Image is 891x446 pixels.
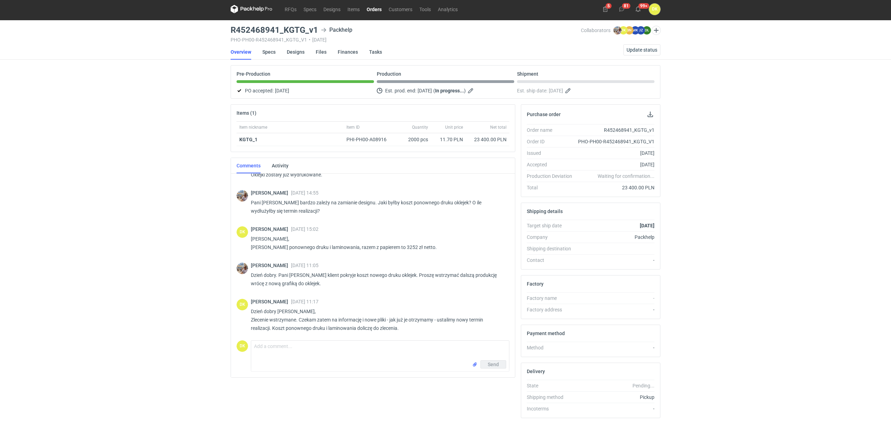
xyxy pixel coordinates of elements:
h2: Items (1) [237,110,256,116]
div: Contact [527,257,578,264]
figcaption: JZ [637,26,645,35]
div: Production Deviation [527,173,578,180]
figcaption: DK [237,299,248,310]
span: [DATE] 15:02 [291,226,319,232]
button: Download PO [646,110,654,119]
div: Target ship date [527,222,578,229]
em: Pending... [632,383,654,388]
span: [DATE] [549,86,563,95]
p: Dzień dobry [PERSON_NAME], Zlecenie wstrzymane. Czekam zatem na informację i nowe pliki - jak już... [251,307,504,332]
a: Tasks [369,44,382,60]
span: [PERSON_NAME] [251,263,291,268]
span: [PERSON_NAME] [251,226,291,232]
div: PHO-PH00-R452468941_KGTG_V1 [578,138,654,145]
span: • [309,37,310,43]
figcaption: MK [631,26,639,35]
a: Specs [300,5,320,13]
button: 5 [600,3,611,15]
p: Pani [PERSON_NAME] bardzo zależy na zamianie designu. Jaki byłby koszt ponownego druku oklejek? O... [251,198,504,215]
div: State [527,382,578,389]
a: Designs [287,44,305,60]
a: Activity [272,158,289,173]
div: Packhelp [578,234,654,241]
button: Edit collaborators [652,26,661,35]
div: Dominika Kaczyńska [237,226,248,238]
button: 81 [616,3,627,15]
div: [DATE] [578,161,654,168]
div: Company [527,234,578,241]
figcaption: OŁ [643,26,651,35]
a: Tools [416,5,434,13]
div: Shipping destination [527,245,578,252]
a: Designs [320,5,344,13]
div: 23 400.00 PLN [469,136,507,143]
a: Files [316,44,327,60]
span: Quantity [412,124,428,130]
button: 99+ [632,3,644,15]
div: Factory name [527,295,578,302]
img: Michał Palasek [613,26,622,35]
button: Send [480,360,506,369]
div: PHI-PH00-A08916 [346,136,393,143]
div: Method [527,344,578,351]
span: Net total [490,124,507,130]
div: 23 400.00 PLN [578,184,654,191]
a: Customers [385,5,416,13]
figcaption: DK [619,26,628,35]
div: Accepted [527,161,578,168]
img: Michał Palasek [237,263,248,274]
div: Pickup [578,394,654,401]
div: [DATE] [578,150,654,157]
span: [DATE] [418,86,432,95]
span: Update status [627,47,657,52]
figcaption: DK [649,3,660,15]
strong: KGTG_1 [239,137,257,142]
span: [DATE] [275,86,289,95]
span: Collaborators [581,28,611,33]
a: Specs [262,44,276,60]
h2: Shipping details [527,209,563,214]
span: [PERSON_NAME] [251,299,291,304]
div: - [578,405,654,412]
div: PO accepted: [237,86,374,95]
div: Order name [527,127,578,134]
p: Dzień dobry. Pani [PERSON_NAME] klient pokryje koszt nowego druku oklejek. Proszę wstrzymać dalsz... [251,271,504,288]
button: Edit estimated production end date [467,86,476,95]
div: R452468941_KGTG_v1 [578,127,654,134]
div: Dominika Kaczyńska [237,299,248,310]
div: Issued [527,150,578,157]
a: Orders [363,5,385,13]
div: - [578,257,654,264]
a: RFQs [281,5,300,13]
div: Packhelp [321,26,352,34]
div: Incoterms [527,405,578,412]
div: Michał Palasek [237,190,248,202]
div: Order ID [527,138,578,145]
h2: Purchase order [527,112,561,117]
div: PHO-PH00-R452468941_KGTG_V1 [DATE] [231,37,581,43]
div: Dominika Kaczyńska [237,340,248,352]
span: [PERSON_NAME] [251,190,291,196]
div: Total [527,184,578,191]
div: - [578,306,654,313]
div: - [578,344,654,351]
em: ) [464,88,466,93]
h2: Factory [527,281,544,287]
h2: Delivery [527,369,545,374]
a: Items [344,5,363,13]
span: Send [488,362,499,367]
a: Overview [231,44,251,60]
p: [PERSON_NAME], [PERSON_NAME] ponownego druku i laminowania, razem z papierem to 3252 zł netto. [251,235,504,251]
div: Est. prod. end: [377,86,514,95]
div: 2000 pcs [396,133,431,146]
span: [DATE] 14:55 [291,190,319,196]
div: - [578,295,654,302]
figcaption: DK [237,226,248,238]
button: Update status [623,44,660,55]
strong: [DATE] [640,223,654,228]
p: Shipment [517,71,538,77]
em: ( [433,88,435,93]
figcaption: DK [237,340,248,352]
p: Pre-Production [237,71,270,77]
